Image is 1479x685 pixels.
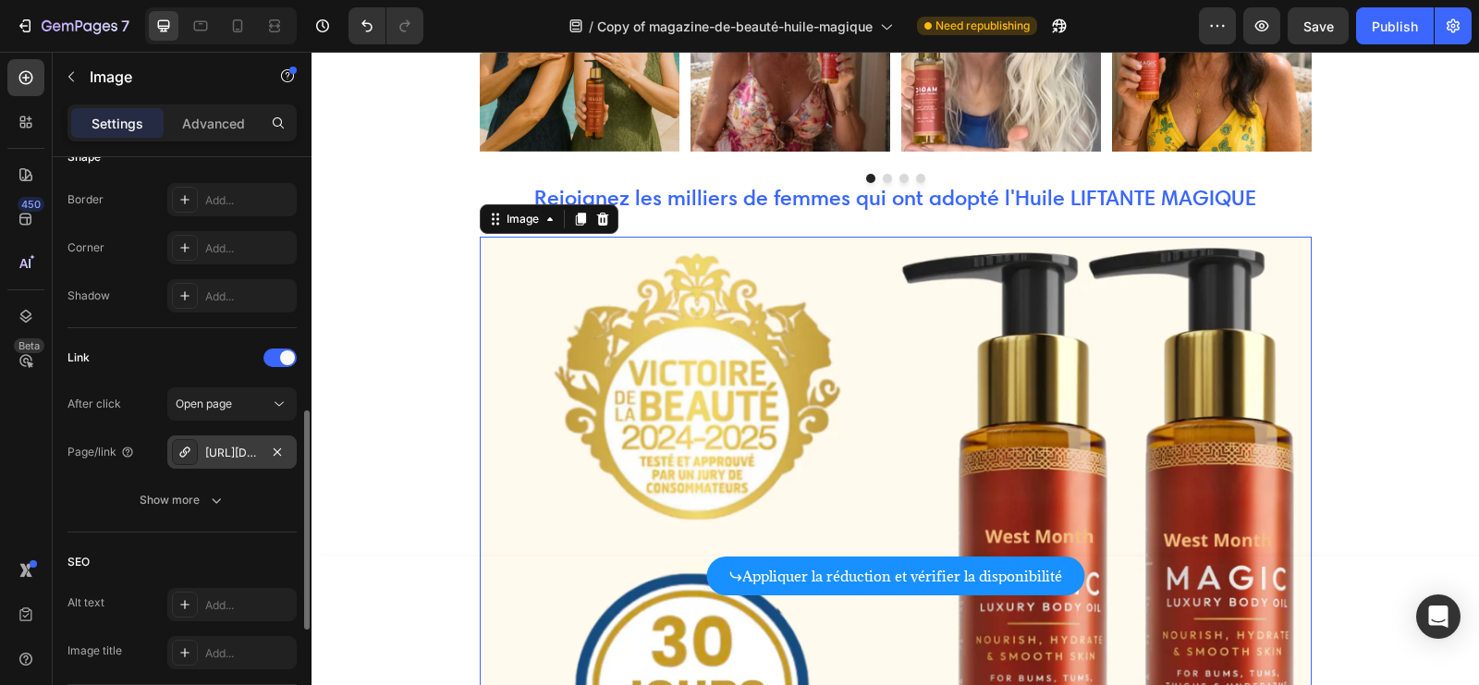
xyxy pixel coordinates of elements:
div: Image title [67,642,122,659]
div: Shape [67,149,101,165]
button: 7 [7,7,138,44]
span: Copy of magazine-de-beauté-huile-magique [597,17,873,36]
div: Page/link [67,444,135,460]
p: 7 [121,15,129,37]
div: Add... [205,240,292,257]
div: Border [67,191,104,208]
div: Corner [67,239,104,256]
button: Show more [67,483,297,517]
div: Image [191,159,231,176]
button: Dot [605,122,614,131]
div: Show more [140,491,226,509]
p: Image [90,66,247,88]
button: Dot [588,122,597,131]
div: 450 [18,197,44,212]
div: [URL][DOMAIN_NAME] [205,445,259,461]
div: Add... [205,288,292,305]
p: Advanced [182,114,245,133]
div: After click [67,396,121,412]
div: Beta [14,338,44,353]
span: Save [1303,18,1334,34]
div: Add... [205,645,292,662]
span: Rejoignez les milliers de femmes qui ont adopté l'Huile LIFTANTE MAGIQUE [223,133,945,159]
button: Dot [571,122,581,131]
button: Publish [1356,7,1434,44]
iframe: Design area [312,52,1479,685]
p: Appliquer la réduction et vérifier la disponibilité [431,516,751,532]
div: SEO [67,554,90,570]
div: Open Intercom Messenger [1416,594,1461,639]
div: Alt text [67,594,104,611]
span: Open page [176,397,232,410]
div: Add... [205,192,292,209]
div: Shadow [67,287,110,304]
span: / [589,17,593,36]
a: Appliquer la réduction et vérifier la disponibilité [395,505,773,544]
button: Save [1288,7,1349,44]
span: Need republishing [935,18,1030,34]
div: Undo/Redo [348,7,423,44]
div: Link [67,349,90,366]
div: Add... [205,597,292,614]
button: Open page [167,387,297,421]
button: Dot [555,122,564,131]
p: Settings [92,114,143,133]
div: Publish [1372,17,1418,36]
